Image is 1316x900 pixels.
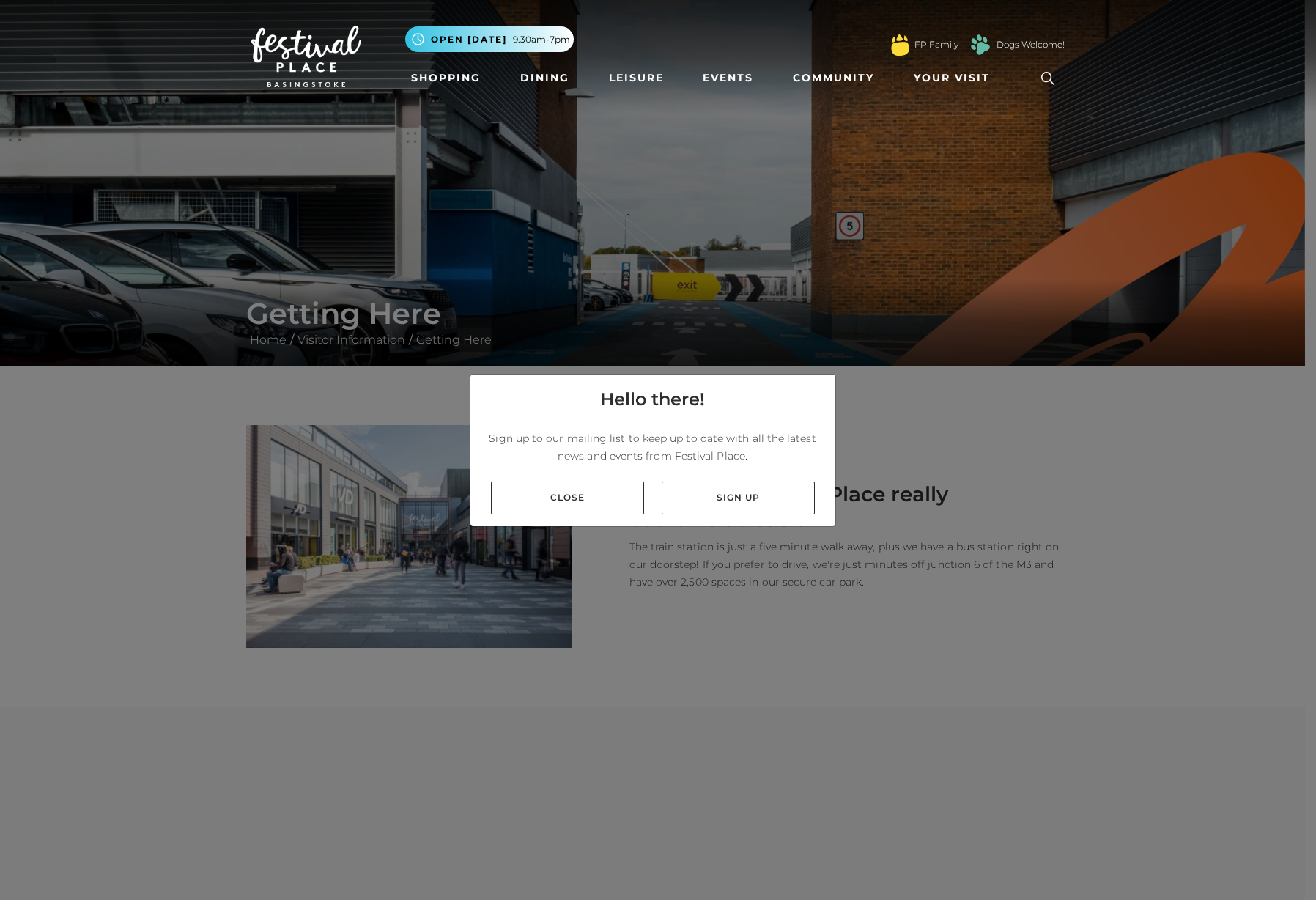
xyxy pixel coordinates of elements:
a: Leisure [603,64,670,92]
h4: Hello there! [600,386,705,413]
a: Community [787,64,880,92]
a: Events [697,64,759,92]
a: Sign up [662,482,815,514]
img: Festival Place Logo [251,26,361,87]
span: 9.30am-7pm [513,33,570,46]
a: Your Visit [908,64,1003,92]
a: Dogs Welcome! [997,38,1065,51]
a: FP Family [914,38,958,51]
span: Your Visit [914,70,990,86]
button: Open [DATE] 9.30am-7pm [405,26,574,52]
a: Shopping [405,64,487,92]
p: Sign up to our mailing list to keep up to date with all the latest news and events from Festival ... [482,429,824,465]
a: Close [491,482,644,514]
a: Dining [514,64,575,92]
span: Open [DATE] [431,33,507,46]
